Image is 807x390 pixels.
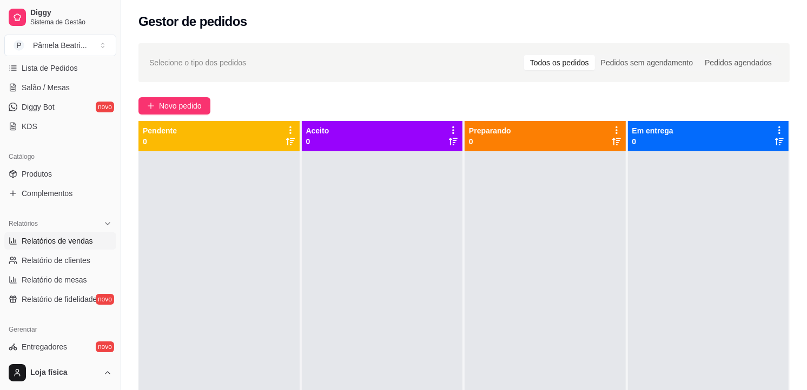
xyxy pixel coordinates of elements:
div: Pedidos agendados [699,55,778,70]
a: Produtos [4,165,116,183]
p: 0 [306,136,329,147]
div: Todos os pedidos [524,55,595,70]
span: Lista de Pedidos [22,63,78,73]
span: plus [147,102,155,110]
a: Relatório de fidelidadenovo [4,291,116,308]
a: KDS [4,118,116,135]
div: Pâmela Beatri ... [33,40,87,51]
span: Diggy [30,8,112,18]
span: Entregadores [22,341,67,352]
div: Pedidos sem agendamento [595,55,699,70]
div: Gerenciar [4,321,116,338]
span: Salão / Mesas [22,82,70,93]
span: Relatório de mesas [22,274,87,285]
span: Relatório de clientes [22,255,90,266]
a: Relatório de clientes [4,252,116,269]
button: Select a team [4,35,116,56]
a: Diggy Botnovo [4,98,116,116]
span: Loja física [30,368,99,378]
span: Complementos [22,188,72,199]
div: Catálogo [4,148,116,165]
span: Diggy Bot [22,102,55,112]
span: P [14,40,24,51]
span: Produtos [22,169,52,179]
a: Salão / Mesas [4,79,116,96]
p: 0 [469,136,511,147]
p: Em entrega [632,125,673,136]
a: DiggySistema de Gestão [4,4,116,30]
h2: Gestor de pedidos [138,13,247,30]
button: Novo pedido [138,97,210,115]
span: Relatórios de vendas [22,236,93,246]
a: Entregadoresnovo [4,338,116,355]
span: Relatórios [9,219,38,228]
a: Lista de Pedidos [4,59,116,77]
p: 0 [632,136,673,147]
span: Sistema de Gestão [30,18,112,26]
a: Relatório de mesas [4,271,116,288]
span: Selecione o tipo dos pedidos [149,57,246,69]
button: Loja física [4,360,116,386]
span: Relatório de fidelidade [22,294,97,305]
span: KDS [22,121,37,132]
p: Preparando [469,125,511,136]
span: Novo pedido [159,100,202,112]
p: Aceito [306,125,329,136]
p: 0 [143,136,177,147]
a: Complementos [4,185,116,202]
a: Relatórios de vendas [4,232,116,250]
p: Pendente [143,125,177,136]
